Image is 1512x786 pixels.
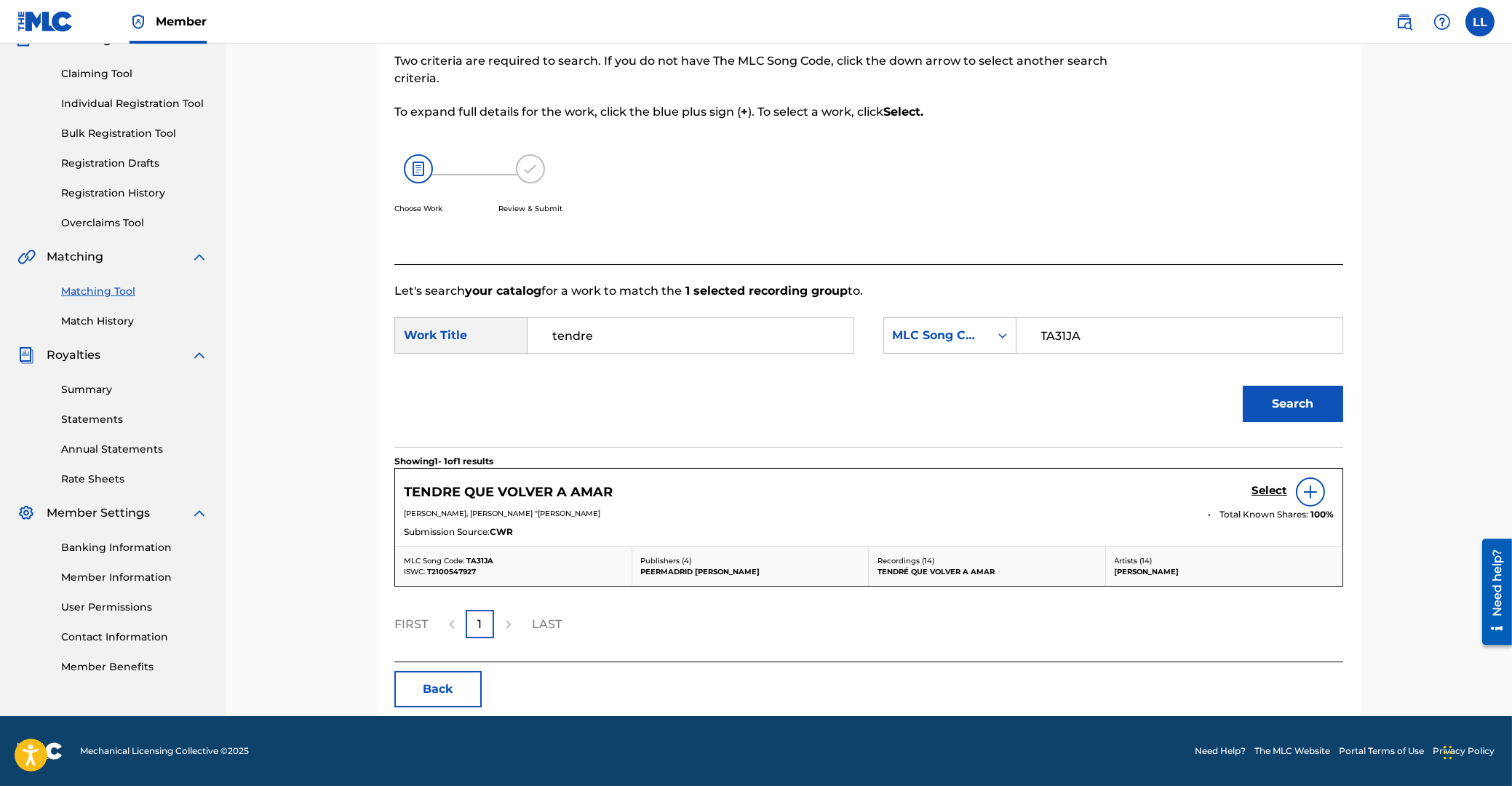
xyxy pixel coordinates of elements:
[61,630,208,645] a: Contact Information
[17,11,73,32] img: MLC Logo
[61,412,208,427] a: Statements
[61,472,208,487] a: Rate Sheets
[156,13,207,30] span: Member
[80,745,249,758] span: Mechanical Licensing Collective © 2025
[191,248,208,266] img: expand
[516,154,545,183] img: 173f8e8b57e69610e344.svg
[17,248,36,266] img: Matching
[191,346,208,364] img: expand
[490,525,513,539] span: CWR
[1396,13,1413,31] img: search
[61,156,208,171] a: Registration Drafts
[61,66,208,82] a: Claiming Tool
[1243,386,1343,422] button: Search
[61,96,208,111] a: Individual Registration Tool
[465,284,541,298] strong: your catalog
[61,215,208,231] a: Overclaims Tool
[394,455,493,468] p: Showing 1 - 1 of 1 results
[61,570,208,585] a: Member Information
[1302,483,1319,501] img: info
[878,566,1097,577] p: TENDRÉ QUE VOLVER A AMAR
[404,154,433,183] img: 26af456c4569493f7445.svg
[404,484,613,501] h5: TENDRE QUE VOLVER A AMAR
[1115,566,1334,577] p: [PERSON_NAME]
[1219,508,1310,521] span: Total Known Shares:
[682,284,848,298] strong: 1 selected recording group
[61,314,208,329] a: Match History
[61,126,208,141] a: Bulk Registration Tool
[61,659,208,675] a: Member Benefits
[394,671,482,707] button: Back
[1252,484,1287,498] h5: Select
[1433,745,1495,758] a: Privacy Policy
[191,504,208,522] img: expand
[394,300,1343,447] form: Search Form
[61,284,208,299] a: Matching Tool
[61,600,208,615] a: User Permissions
[1195,745,1246,758] a: Need Help?
[498,203,562,214] p: Review & Submit
[741,105,748,119] strong: +
[1433,13,1451,31] img: help
[394,52,1125,87] p: Two criteria are required to search. If you do not have The MLC Song Code, click the down arrow t...
[1310,508,1334,521] span: 100 %
[17,742,63,760] img: logo
[1254,745,1330,758] a: The MLC Website
[130,13,147,31] img: Top Rightsholder
[47,504,150,522] span: Member Settings
[394,282,1343,300] p: Let's search for a work to match the to.
[1471,532,1512,653] iframe: Resource Center
[641,555,860,566] p: Publishers ( 4 )
[17,504,35,522] img: Member Settings
[61,186,208,201] a: Registration History
[641,566,860,577] p: PEERMADRID [PERSON_NAME]
[1465,7,1495,36] div: User Menu
[478,616,482,633] p: 1
[394,203,442,214] p: Choose Work
[1439,716,1512,786] iframe: Chat Widget
[394,616,428,633] p: FIRST
[404,509,600,518] span: [PERSON_NAME], [PERSON_NAME] "[PERSON_NAME]
[1115,555,1334,566] p: Artists ( 14 )
[1390,7,1419,36] a: Public Search
[404,567,425,576] span: ISWC:
[466,556,493,565] span: TA31JA
[47,346,100,364] span: Royalties
[532,616,562,633] p: LAST
[878,555,1097,566] p: Recordings ( 14 )
[1444,731,1452,774] div: Drag
[1428,7,1457,36] div: Help
[427,567,476,576] span: T2100547927
[1339,745,1424,758] a: Portal Terms of Use
[61,540,208,555] a: Banking Information
[61,442,208,457] a: Annual Statements
[47,248,103,266] span: Matching
[404,556,464,565] span: MLC Song Code:
[883,105,923,119] strong: Select.
[17,346,35,364] img: Royalties
[893,327,981,344] div: MLC Song Code
[61,382,208,397] a: Summary
[404,525,490,539] span: Submission Source:
[394,103,1125,121] p: To expand full details for the work, click the blue plus sign ( ). To select a work, click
